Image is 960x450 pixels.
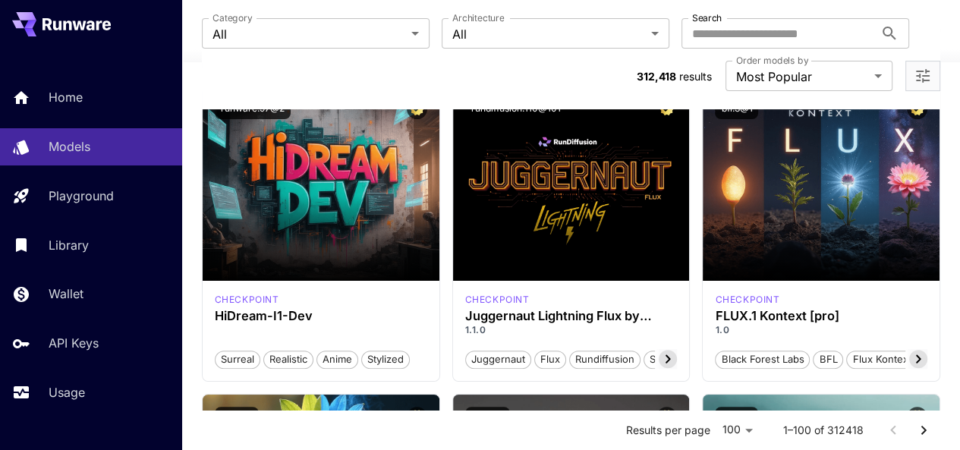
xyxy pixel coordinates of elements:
span: Surreal [216,352,260,367]
span: 312,418 [637,70,676,83]
button: bfl:4@1 [215,407,259,427]
span: Realistic [264,352,313,367]
label: Category [212,11,253,24]
span: Stylized [362,352,409,367]
button: Anime [316,349,358,369]
label: Architecture [452,11,504,24]
p: Home [49,88,83,106]
p: Playground [49,187,114,205]
p: checkpoint [465,293,530,307]
span: Black Forest Labs [716,352,809,367]
p: Results per page [625,423,710,438]
p: checkpoint [215,293,279,307]
span: Most Popular [736,68,868,86]
span: rundiffusion [570,352,640,367]
span: results [679,70,712,83]
span: flux [535,352,565,367]
button: schnell [644,349,690,369]
button: Certified Model – Vetted for best performance and includes a commercial license. [407,407,427,427]
button: juggernaut [465,349,531,369]
p: 1.0 [715,323,927,337]
div: HiDream Dev [215,293,279,307]
button: Open more filters [914,67,932,86]
span: BFL [814,352,842,367]
p: API Keys [49,334,99,352]
button: BFL [813,349,843,369]
button: Certified Model – Vetted for best performance and includes a commercial license. [907,407,927,427]
p: 1–100 of 312418 [782,423,863,438]
div: FLUX.1 D [465,293,530,307]
button: Stylized [361,349,410,369]
div: FLUX.1 Kontext [pro] [715,293,779,307]
button: rundiffusion [569,349,641,369]
label: Order models by [736,54,808,67]
span: schnell [644,352,689,367]
button: Realistic [263,349,313,369]
p: Wallet [49,285,83,303]
p: Usage [49,383,85,401]
p: Models [49,137,90,156]
button: bfl:2@2 [465,407,510,427]
p: 1.1.0 [465,323,678,337]
button: bfl:1@5 [715,407,758,427]
label: Search [692,11,722,24]
button: Certified Model – Vetted for best performance and includes a commercial license. [656,407,677,427]
p: Library [49,236,89,254]
button: Black Forest Labs [715,349,810,369]
span: All [212,25,405,43]
span: Flux Kontext [847,352,916,367]
h3: Juggernaut Lightning Flux by RunDiffusion [465,309,678,323]
h3: FLUX.1 Kontext [pro] [715,309,927,323]
span: All [452,25,645,43]
p: checkpoint [715,293,779,307]
button: flux [534,349,566,369]
h3: HiDream-I1-Dev [215,309,427,323]
div: 100 [716,419,758,441]
span: Anime [317,352,357,367]
button: Go to next page [908,415,939,445]
button: Flux Kontext [846,349,917,369]
button: Surreal [215,349,260,369]
span: juggernaut [466,352,530,367]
